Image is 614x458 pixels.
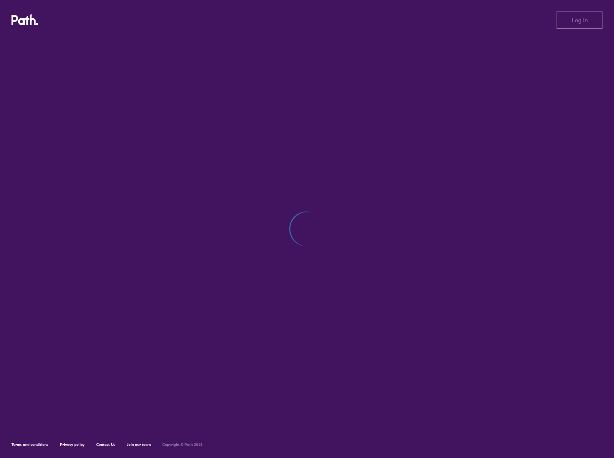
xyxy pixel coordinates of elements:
[96,442,115,447] a: Contact Us
[572,17,588,23] span: Log in
[127,442,151,447] a: Join our team
[557,11,603,29] button: Log in
[162,443,203,447] h6: Copyright © Path 2018
[11,442,48,447] a: Terms and conditions
[60,442,85,447] a: Privacy policy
